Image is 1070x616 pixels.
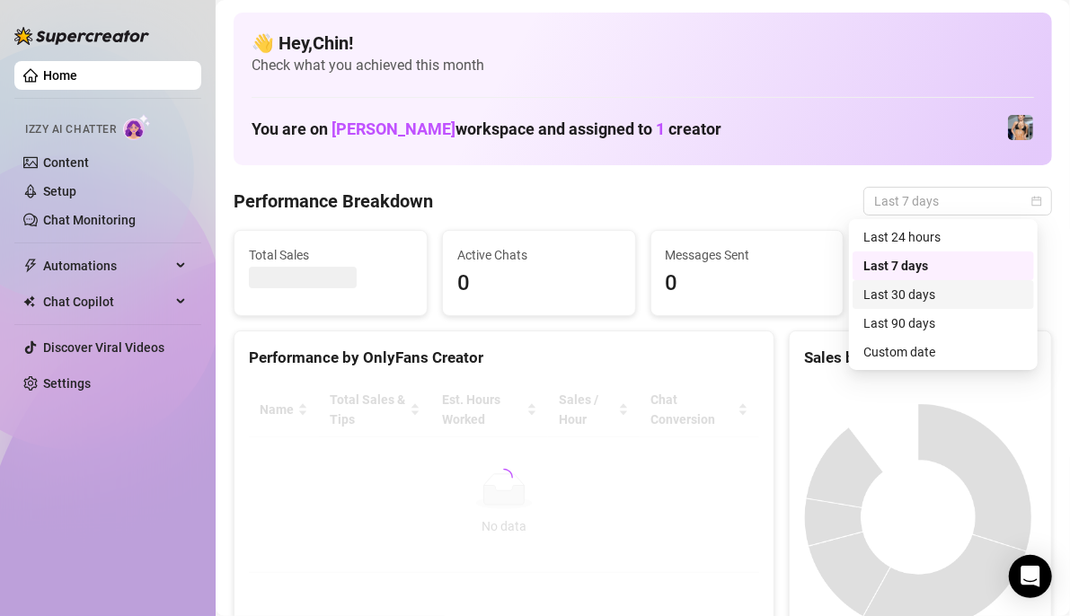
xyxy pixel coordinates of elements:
[863,285,1023,304] div: Last 30 days
[1008,115,1033,140] img: Veronica
[43,251,171,280] span: Automations
[457,245,621,265] span: Active Chats
[123,114,151,140] img: AI Chatter
[457,267,621,301] span: 0
[853,251,1034,280] div: Last 7 days
[43,340,164,355] a: Discover Viral Videos
[863,227,1023,247] div: Last 24 hours
[666,245,829,265] span: Messages Sent
[23,295,35,308] img: Chat Copilot
[14,27,149,45] img: logo-BBDzfeDw.svg
[332,119,455,138] span: [PERSON_NAME]
[853,338,1034,366] div: Custom date
[252,119,721,139] h1: You are on workspace and assigned to creator
[252,56,1034,75] span: Check what you achieved this month
[1009,555,1052,598] div: Open Intercom Messenger
[863,313,1023,333] div: Last 90 days
[249,346,759,370] div: Performance by OnlyFans Creator
[853,223,1034,251] div: Last 24 hours
[252,31,1034,56] h4: 👋 Hey, Chin !
[43,155,89,170] a: Content
[853,280,1034,309] div: Last 30 days
[43,376,91,391] a: Settings
[25,121,116,138] span: Izzy AI Chatter
[43,68,77,83] a: Home
[863,342,1023,362] div: Custom date
[43,287,171,316] span: Chat Copilot
[853,309,1034,338] div: Last 90 days
[43,184,76,198] a: Setup
[666,267,829,301] span: 0
[1031,196,1042,207] span: calendar
[863,256,1023,276] div: Last 7 days
[874,188,1041,215] span: Last 7 days
[656,119,665,138] span: 1
[494,468,514,488] span: loading
[23,259,38,273] span: thunderbolt
[234,189,433,214] h4: Performance Breakdown
[804,346,1037,370] div: Sales by OnlyFans Creator
[43,213,136,227] a: Chat Monitoring
[249,245,412,265] span: Total Sales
